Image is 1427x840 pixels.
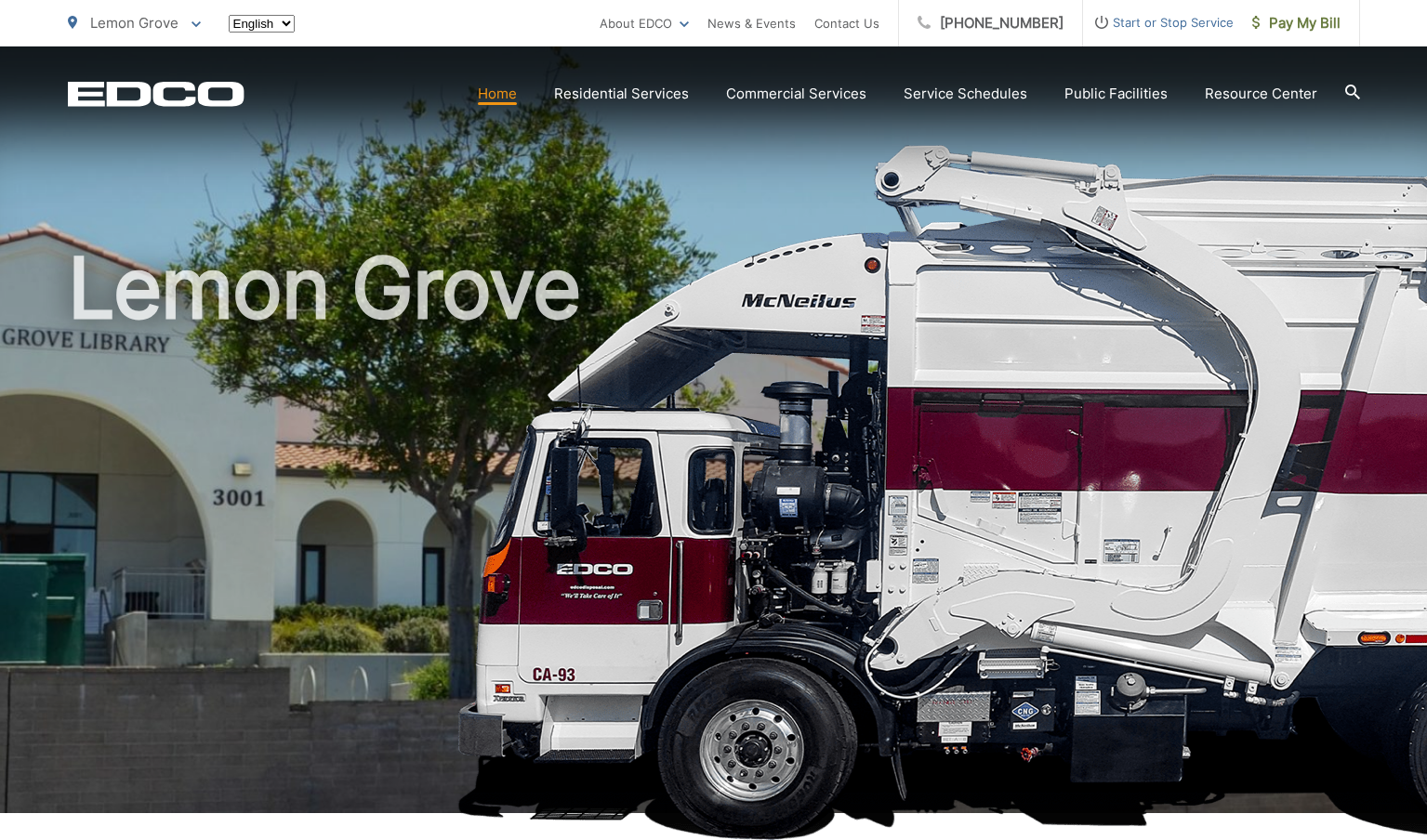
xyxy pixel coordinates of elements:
a: Home [478,83,517,105]
a: Contact Us [814,12,879,34]
a: About EDCO [600,12,689,34]
h1: Lemon Grove [68,242,1360,830]
a: Public Facilities [1064,83,1168,105]
span: Lemon Grove [90,14,178,32]
a: EDCD logo. Return to the homepage. [68,81,244,107]
span: Pay My Bill [1252,12,1341,34]
a: Resource Center [1205,83,1317,105]
a: News & Events [707,12,796,34]
a: Service Schedules [904,83,1027,105]
a: Commercial Services [726,83,866,105]
a: Residential Services [554,83,689,105]
select: Select a language [229,15,295,33]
